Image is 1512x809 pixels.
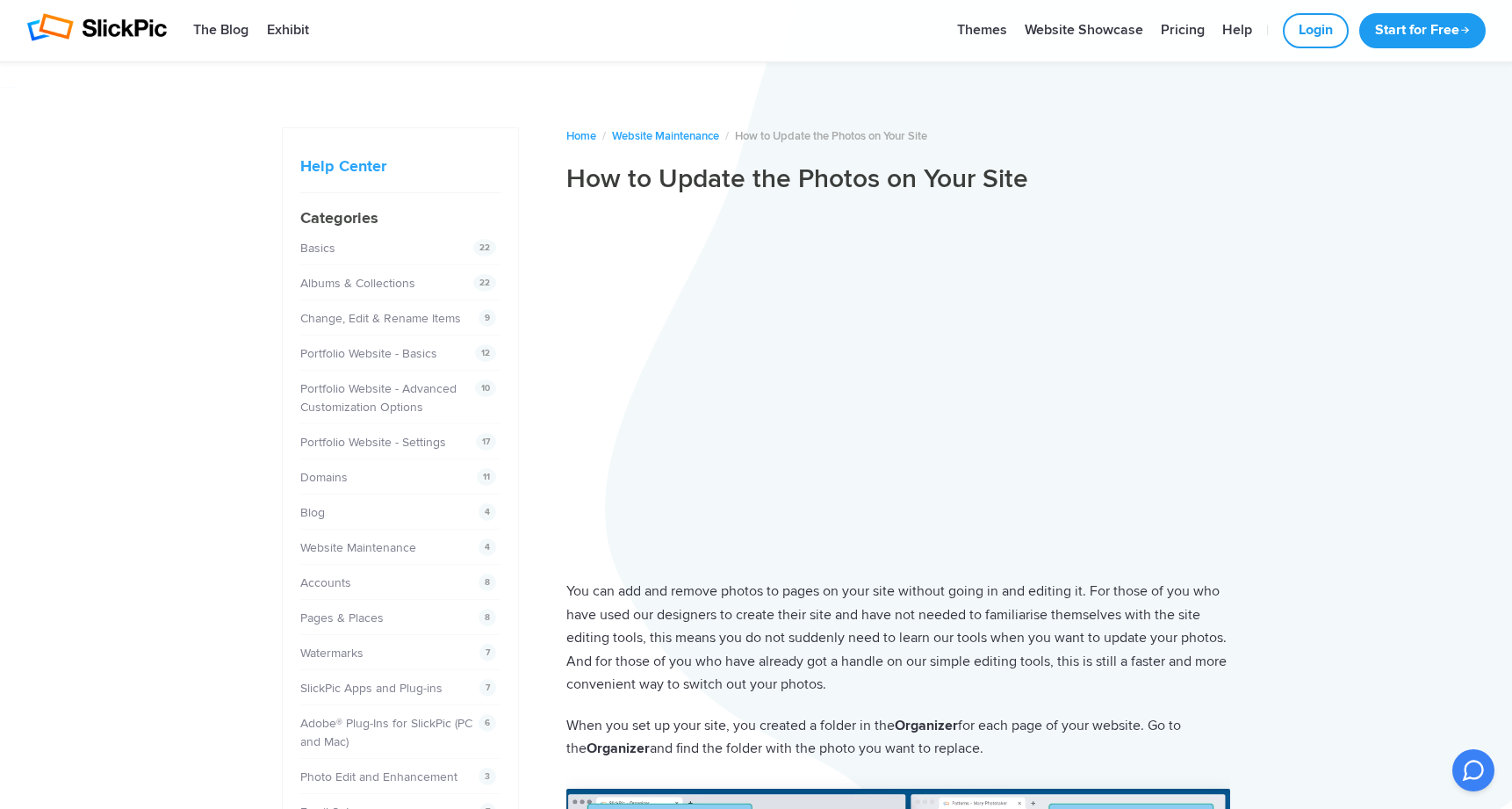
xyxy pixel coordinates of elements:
span: 6 [479,714,496,732]
span: / [602,129,606,143]
iframe: 61 How to Update the Photos on Your Site [566,210,1230,555]
a: Domains [300,470,348,485]
span: 9 [479,309,496,327]
h4: Categories [300,206,500,230]
span: / [725,129,729,143]
span: 10 [475,379,496,397]
span: 8 [479,574,496,591]
span: How to Update the Photos on Your Site [735,129,927,143]
a: Website Maintenance [612,129,719,143]
span: 17 [476,433,496,451]
span: 22 [473,239,496,256]
span: 12 [475,344,496,362]
strong: Organizer [895,717,958,734]
span: 7 [479,644,496,661]
span: 11 [477,468,496,486]
a: Blog [300,505,325,520]
span: 8 [479,609,496,626]
a: Photo Edit and Enhancement [300,769,457,784]
a: Portfolio Website - Basics [300,346,437,361]
h1: How to Update the Photos on Your Site [566,163,1230,196]
span: 7 [479,679,496,697]
span: 4 [479,538,496,556]
a: Albums & Collections [300,276,415,291]
a: Accounts [300,575,351,590]
strong: Organizer [587,740,650,757]
a: Website Maintenance [300,540,416,555]
span: 22 [473,274,496,292]
p: You can add and remove photos to pages on your site without going in and editing it. For those of... [566,580,1230,697]
a: Pages & Places [300,610,384,625]
a: Basics [300,241,335,256]
a: Portfolio Website - Settings [300,435,446,450]
a: Help Center [300,156,386,176]
span: 3 [479,768,496,785]
p: When you set up your site, you created a folder in the for each page of your website. Go to the a... [566,714,1230,761]
span: 4 [479,503,496,521]
a: Change, Edit & Rename Items [300,311,461,326]
a: SlickPic Apps and Plug-ins [300,681,443,696]
a: Portfolio Website - Advanced Customization Options [300,381,457,415]
a: Adobe® Plug-Ins for SlickPic (PC and Mac) [300,716,472,749]
a: Watermarks [300,646,364,661]
a: Home [566,129,596,143]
